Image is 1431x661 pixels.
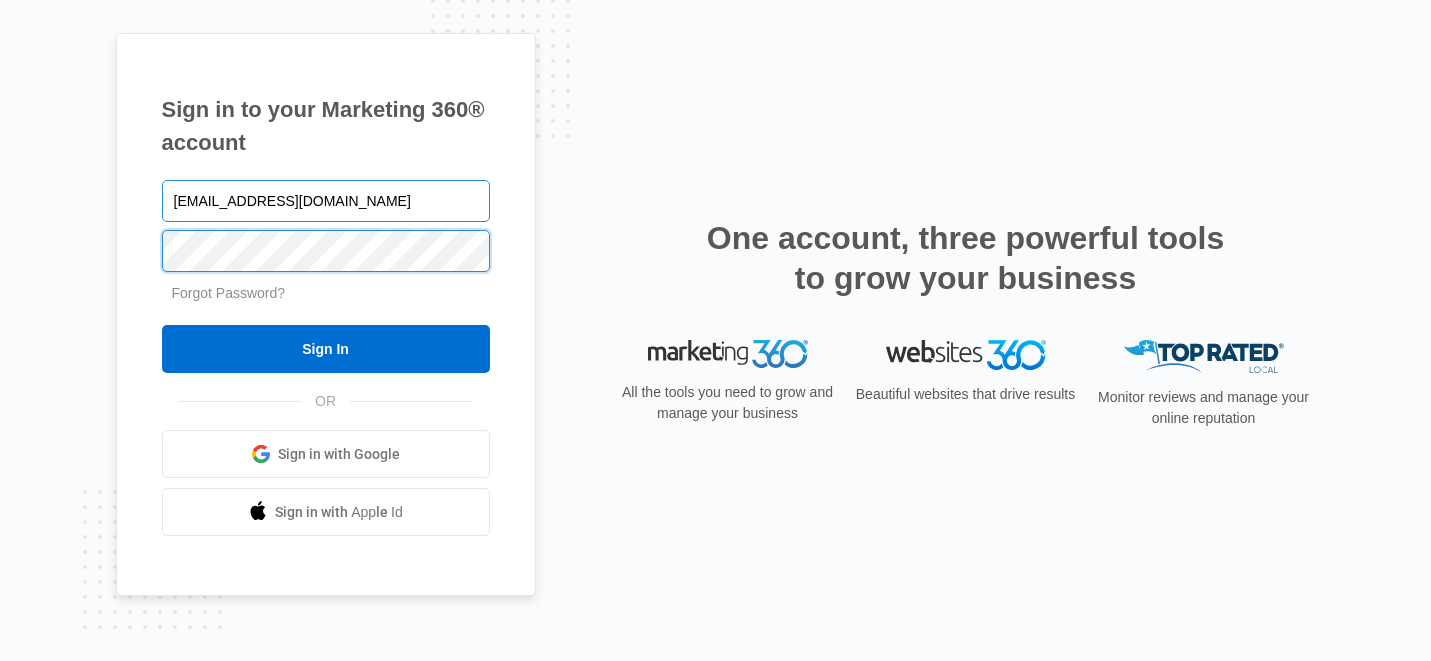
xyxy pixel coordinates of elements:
[301,391,350,412] span: OR
[162,93,490,159] h1: Sign in to your Marketing 360® account
[1124,340,1284,373] img: Top Rated Local
[1092,387,1316,429] p: Monitor reviews and manage your online reputation
[701,218,1231,298] h2: One account, three powerful tools to grow your business
[854,384,1078,405] p: Beautiful websites that drive results
[278,444,400,465] span: Sign in with Google
[162,325,490,373] input: Sign In
[162,430,490,478] a: Sign in with Google
[162,180,490,222] input: Email
[162,488,490,536] a: Sign in with Apple Id
[648,340,808,368] img: Marketing 360
[172,285,286,301] a: Forgot Password?
[616,382,840,424] p: All the tools you need to grow and manage your business
[886,340,1046,369] img: Websites 360
[275,502,403,523] span: Sign in with Apple Id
